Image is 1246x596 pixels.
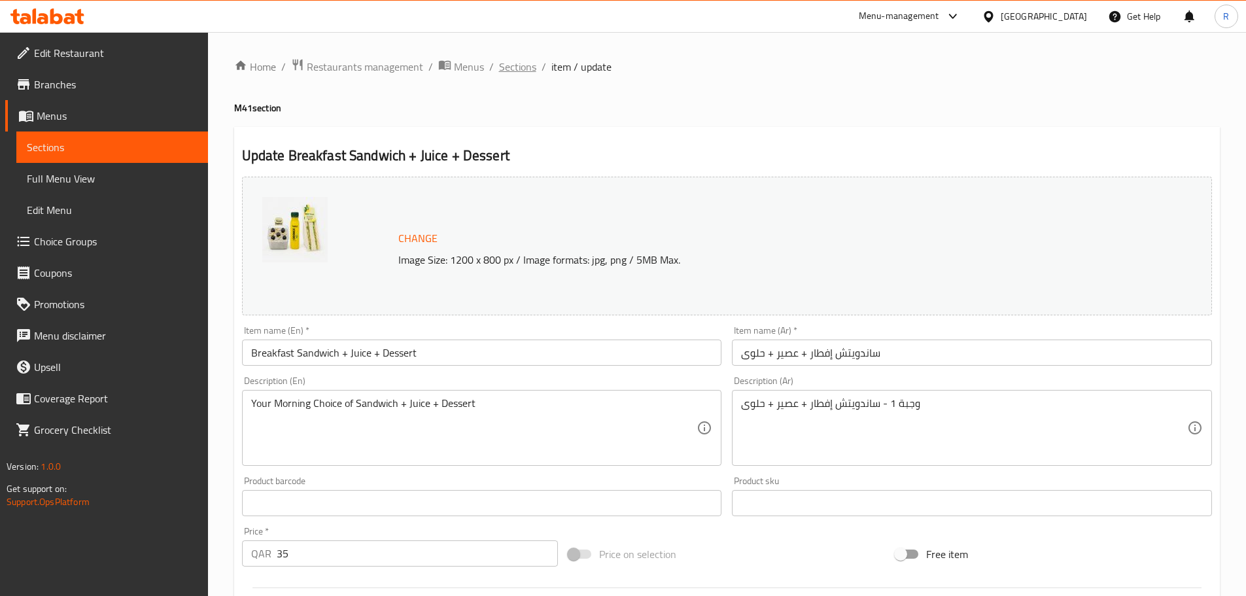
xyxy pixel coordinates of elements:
[27,171,198,186] span: Full Menu View
[307,59,423,75] span: Restaurants management
[27,139,198,155] span: Sections
[5,226,208,257] a: Choice Groups
[34,234,198,249] span: Choice Groups
[599,546,676,562] span: Price on selection
[859,9,939,24] div: Menu-management
[5,414,208,446] a: Grocery Checklist
[34,328,198,343] span: Menu disclaimer
[732,490,1212,516] input: Please enter product sku
[234,58,1220,75] nav: breadcrumb
[7,480,67,497] span: Get support on:
[5,351,208,383] a: Upsell
[5,69,208,100] a: Branches
[926,546,968,562] span: Free item
[34,265,198,281] span: Coupons
[242,490,722,516] input: Please enter product barcode
[454,59,484,75] span: Menus
[34,391,198,406] span: Coverage Report
[428,59,433,75] li: /
[438,58,484,75] a: Menus
[242,146,1212,166] h2: Update Breakfast Sandwich + Juice + Dessert
[34,422,198,438] span: Grocery Checklist
[393,225,443,252] button: Change
[234,59,276,75] a: Home
[5,289,208,320] a: Promotions
[34,77,198,92] span: Branches
[34,45,198,61] span: Edit Restaurant
[277,540,559,567] input: Please enter price
[1001,9,1087,24] div: [GEOGRAPHIC_DATA]
[234,101,1220,114] h4: M41 section
[5,383,208,414] a: Coverage Report
[551,59,612,75] span: item / update
[499,59,536,75] a: Sections
[251,546,271,561] p: QAR
[7,493,90,510] a: Support.OpsPlatform
[16,194,208,226] a: Edit Menu
[281,59,286,75] li: /
[291,58,423,75] a: Restaurants management
[16,163,208,194] a: Full Menu View
[37,108,198,124] span: Menus
[732,340,1212,366] input: Enter name Ar
[5,100,208,131] a: Menus
[34,296,198,312] span: Promotions
[5,320,208,351] a: Menu disclaimer
[34,359,198,375] span: Upsell
[5,37,208,69] a: Edit Restaurant
[489,59,494,75] li: /
[41,458,61,475] span: 1.0.0
[542,59,546,75] li: /
[242,340,722,366] input: Enter name En
[7,458,39,475] span: Version:
[1223,9,1229,24] span: R
[398,229,438,248] span: Change
[393,252,1090,268] p: Image Size: 1200 x 800 px / Image formats: jpg, png / 5MB Max.
[27,202,198,218] span: Edit Menu
[262,197,328,262] img: chatgpt_image_jul_21__202638887824280910441.jpg
[741,397,1187,459] textarea: وجبة 1 - ساندويتش إفطار + عصير + حلوى
[251,397,697,459] textarea: Your Morning Choice of Sandwich + Juice + Dessert
[16,131,208,163] a: Sections
[5,257,208,289] a: Coupons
